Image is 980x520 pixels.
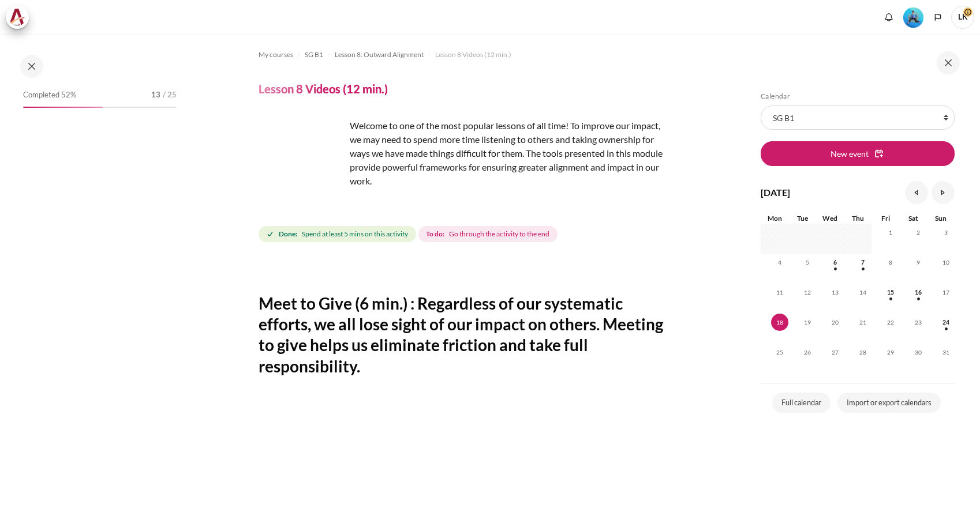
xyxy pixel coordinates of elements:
[882,314,899,331] span: 22
[910,289,927,296] a: Saturday, 16 August events
[259,293,664,377] h2: Meet to Give (6 min.) : Regardless of our systematic efforts, we all lose sight of our impact on ...
[910,254,927,271] span: 9
[903,7,923,28] img: Level #3
[910,314,927,331] span: 23
[937,319,955,326] a: Sunday, 24 August events
[435,48,511,62] a: Lesson 8 Videos (12 min.)
[799,344,816,361] span: 26
[279,229,297,239] strong: Done:
[822,214,837,223] span: Wed
[259,81,388,96] h4: Lesson 8 Videos (12 min.)
[951,6,974,29] span: LK
[929,9,947,26] button: Languages
[882,224,899,241] span: 1
[854,284,871,301] span: 14
[305,48,323,62] a: SG B1
[335,48,424,62] a: Lesson 8: Outward Alignment
[259,224,560,244] div: Completion requirements for Lesson 8 Videos (12 min.)
[771,254,788,271] span: 4
[831,148,869,160] span: New event
[826,344,844,361] span: 27
[23,107,103,108] div: 52%
[882,254,899,271] span: 8
[771,284,788,301] span: 11
[852,214,864,223] span: Thu
[9,9,25,26] img: Architeck
[163,89,177,101] span: / 25
[826,259,844,266] a: Wednesday, 6 August events
[435,50,511,60] span: Lesson 8 Videos (12 min.)
[797,214,808,223] span: Tue
[151,89,160,101] span: 13
[259,119,663,188] p: Welcome to one of the most popular lessons of all time! To improve our impact, we may need to spe...
[799,284,816,301] span: 12
[910,344,927,361] span: 30
[6,6,35,29] a: Architeck Architeck
[426,229,444,239] strong: To do:
[854,344,871,361] span: 28
[937,254,955,271] span: 10
[937,284,955,301] span: 17
[903,6,923,28] div: Level #3
[799,254,816,271] span: 5
[826,254,844,271] span: 6
[854,314,871,331] span: 21
[937,344,955,361] span: 31
[854,254,871,271] span: 7
[910,224,927,241] span: 2
[910,284,927,301] span: 16
[937,314,955,331] span: 24
[259,48,293,62] a: My courses
[826,284,844,301] span: 13
[761,141,955,165] button: New event
[302,229,408,239] span: Spend at least 5 mins on this activity
[881,214,890,223] span: Fri
[837,393,941,413] a: Import or export calendars
[761,314,788,344] td: Today
[761,186,790,199] h4: [DATE]
[826,314,844,331] span: 20
[761,92,955,101] h5: Calendar
[799,314,816,331] span: 19
[880,9,897,26] div: Show notification window with no new notifications
[882,289,899,296] a: Friday, 15 August events
[771,344,788,361] span: 25
[768,214,782,223] span: Mon
[761,92,955,415] section: Blocks
[882,344,899,361] span: 29
[259,46,664,64] nav: Navigation bar
[935,214,947,223] span: Sun
[771,314,788,331] span: 18
[23,89,76,101] span: Completed 52%
[882,284,899,301] span: 15
[854,259,871,266] a: Thursday, 7 August events
[908,214,918,223] span: Sat
[449,229,549,239] span: Go through the activity to the end
[259,50,293,60] span: My courses
[305,50,323,60] span: SG B1
[899,6,928,28] a: Level #3
[335,50,424,60] span: Lesson 8: Outward Alignment
[951,6,974,29] a: User menu
[259,119,345,205] img: dfg
[937,224,955,241] span: 3
[772,393,831,413] a: Full calendar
